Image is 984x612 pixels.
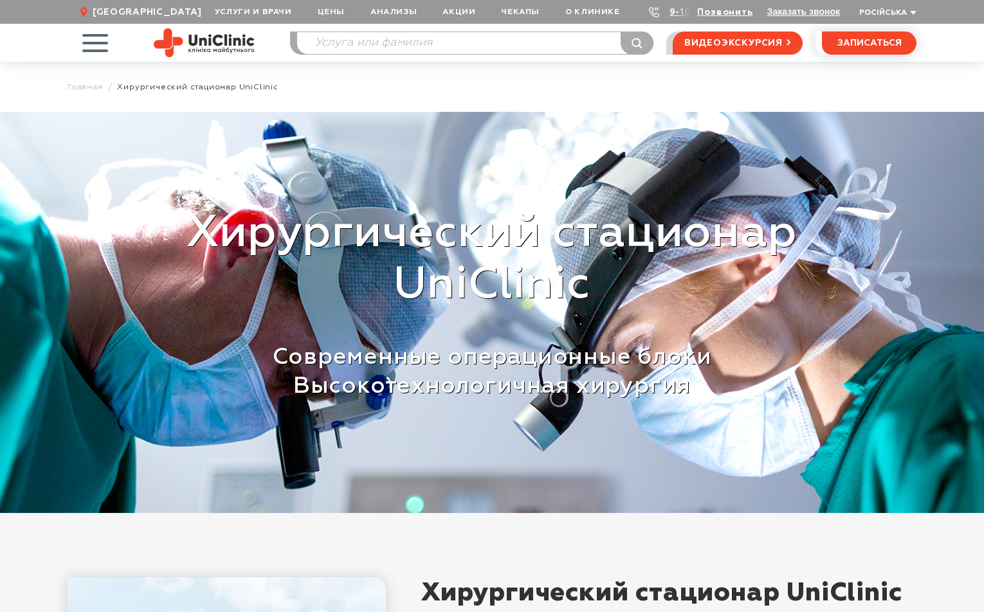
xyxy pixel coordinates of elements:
[93,6,202,18] span: [GEOGRAPHIC_DATA]
[77,208,907,311] p: Хирургический стационар UniClinic
[684,32,783,54] span: видеоэкскурсия
[117,82,278,92] span: Хирургический стационар UniClinic
[670,8,698,17] a: 9-103
[837,39,902,48] span: записаться
[767,6,840,17] button: Заказать звонок
[297,32,653,54] input: Услуга или фамилия
[697,8,752,17] a: Позвонить
[856,8,916,18] button: Російська
[673,32,803,55] a: видеоэкскурсия
[77,343,907,401] p: Современные операционные блоки Высокотехнологичная хирургия
[822,32,916,55] button: записаться
[68,82,103,92] a: Главная
[154,28,255,57] img: Site
[859,9,907,17] span: Російська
